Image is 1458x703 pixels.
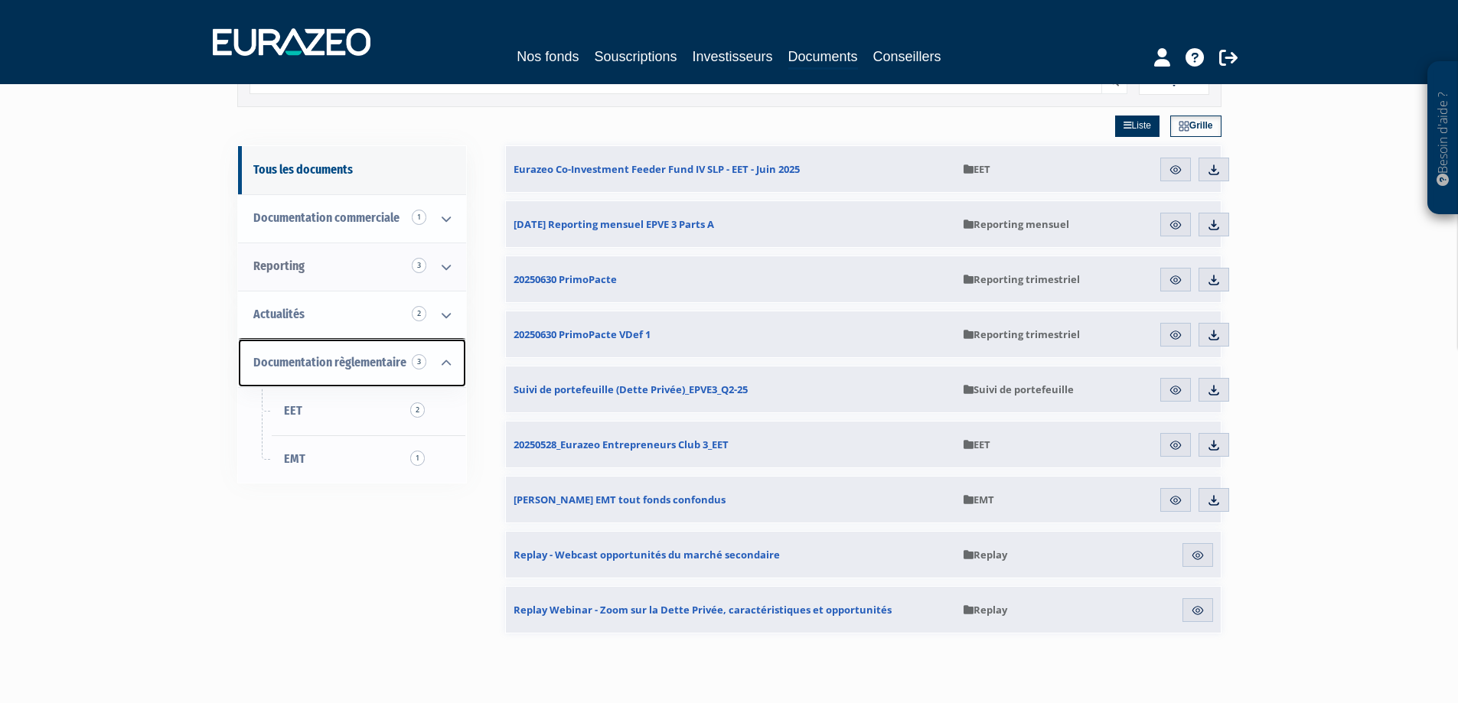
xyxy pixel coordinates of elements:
[1179,121,1189,132] img: grid.svg
[1191,604,1205,617] img: eye.svg
[964,438,990,451] span: EET
[1169,163,1182,177] img: eye.svg
[238,242,466,291] a: Reporting 3
[410,402,425,418] span: 2
[1169,493,1182,507] img: eye.svg
[964,603,1007,617] span: Replay
[514,603,892,617] span: Replay Webinar - Zoom sur la Dette Privée, caractéristiques et opportunités
[514,493,726,506] span: [PERSON_NAME] EMT tout fonds confondus
[964,548,1007,561] span: Replay
[1207,218,1221,232] img: download.svg
[238,339,466,387] a: Documentation règlementaire 3
[964,493,994,506] span: EMT
[1207,438,1221,452] img: download.svg
[506,587,956,633] a: Replay Webinar - Zoom sur la Dette Privée, caractéristiques et opportunités
[873,46,941,67] a: Conseillers
[506,477,956,522] a: [PERSON_NAME] EMT tout fonds confondus
[517,46,579,67] a: Nos fonds
[514,162,800,176] span: Eurazeo Co-Investment Feeder Fund IV SLP - EET - Juin 2025
[964,217,1069,231] span: Reporting mensuel
[238,435,466,483] a: EMT1
[514,272,617,286] span: 20250630 PrimoPacte
[284,403,302,418] span: EET
[1169,383,1182,397] img: eye.svg
[213,28,370,56] img: 1732889491-logotype_eurazeo_blanc_rvb.png
[506,366,956,412] a: Suivi de portefeuille (Dette Privée)_EPVE3_Q2-25
[514,217,714,231] span: [DATE] Reporting mensuel EPVE 3 Parts A
[253,307,305,321] span: Actualités
[506,201,956,247] a: [DATE] Reporting mensuel EPVE 3 Parts A
[284,451,305,466] span: EMT
[253,210,400,225] span: Documentation commerciale
[253,259,305,273] span: Reporting
[1434,70,1452,207] p: Besoin d'aide ?
[1207,328,1221,342] img: download.svg
[514,327,651,341] span: 20250630 PrimoPacte VDef 1
[506,532,956,578] a: Replay - Webcast opportunités du marché secondaire
[1207,273,1221,287] img: download.svg
[412,306,426,321] span: 2
[594,46,677,67] a: Souscriptions
[964,327,1080,341] span: Reporting trimestriel
[788,46,858,70] a: Documents
[514,382,748,396] span: Suivi de portefeuille (Dette Privée)_EPVE3_Q2-25
[964,272,1080,286] span: Reporting trimestriel
[412,354,426,369] span: 3
[1169,273,1182,287] img: eye.svg
[238,194,466,242] a: Documentation commerciale 1
[1169,328,1182,342] img: eye.svg
[964,162,990,176] span: EET
[506,146,956,192] a: Eurazeo Co-Investment Feeder Fund IV SLP - EET - Juin 2025
[514,548,780,561] span: Replay - Webcast opportunités du marché secondaire
[1207,493,1221,507] img: download.svg
[238,291,466,339] a: Actualités 2
[514,438,729,451] span: 20250528_Eurazeo Entrepreneurs Club 3_EET
[410,451,425,466] span: 1
[1207,383,1221,397] img: download.svg
[1170,116,1222,137] a: Grille
[692,46,772,67] a: Investisseurs
[506,421,956,467] a: 20250528_Eurazeo Entrepreneurs Club 3_EET
[1207,163,1221,177] img: download.svg
[412,258,426,273] span: 3
[238,387,466,435] a: EET2
[964,382,1074,396] span: Suivi de portefeuille
[1191,548,1205,562] img: eye.svg
[412,210,426,225] span: 1
[253,355,406,369] span: Documentation règlementaire
[1115,116,1160,137] a: Liste
[238,146,466,194] a: Tous les documents
[1169,438,1182,452] img: eye.svg
[506,311,956,357] a: 20250630 PrimoPacte VDef 1
[506,256,956,302] a: 20250630 PrimoPacte
[1169,218,1182,232] img: eye.svg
